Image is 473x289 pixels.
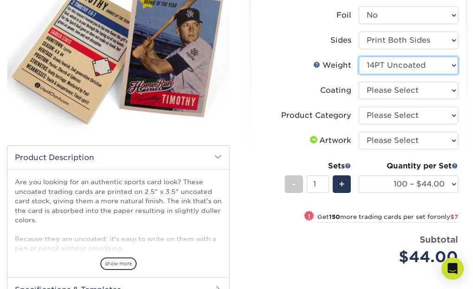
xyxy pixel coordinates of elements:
[359,161,459,172] div: Quantity per Set
[2,261,79,286] iframe: Google Customer Reviews
[313,60,351,71] div: Weight
[320,85,351,96] div: Coating
[292,177,296,191] span: -
[285,161,351,172] div: Sets
[317,213,458,223] small: Get more trading cards per set for
[441,257,464,280] div: Open Intercom Messenger
[366,246,459,268] div: $44.00
[339,177,345,191] span: +
[330,35,351,46] div: Sides
[100,257,137,270] span: show more
[281,110,351,121] div: Product Category
[7,146,229,169] h2: Product Description
[450,213,458,220] span: $7
[329,213,340,220] strong: 150
[420,234,458,244] strong: Subtotal
[336,10,351,21] div: Foil
[437,213,458,220] span: only
[308,135,351,146] div: Artwork
[308,212,310,221] span: !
